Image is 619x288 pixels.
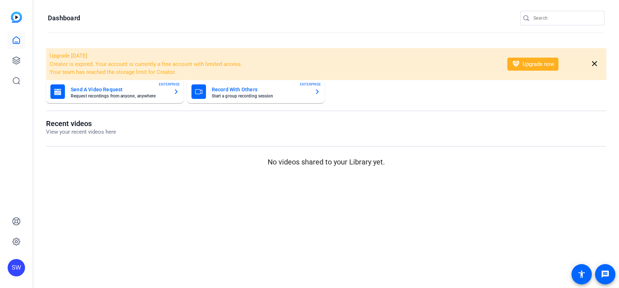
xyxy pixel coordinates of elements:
[46,156,606,167] p: No videos shared to your Library yet.
[212,94,309,98] mat-card-subtitle: Start a group recording session
[71,85,168,94] mat-card-title: Send A Video Request
[8,259,25,276] div: SW
[512,60,520,68] mat-icon: diamond
[50,53,87,59] span: Upgrade [DATE]
[71,94,168,98] mat-card-subtitle: Request recordings from anyone, anywhere
[46,80,183,103] button: Send A Video RequestRequest recordings from anyone, anywhereENTERPRISE
[212,85,309,94] mat-card-title: Record With Others
[46,128,116,136] p: View your recent videos here
[590,59,599,68] mat-icon: close
[577,270,586,279] mat-icon: accessibility
[50,60,498,68] li: Creator is expired. Your account is currently a free account with limited access.
[11,12,22,23] img: blue-gradient.svg
[46,119,116,128] h1: Recent videos
[159,82,180,87] span: ENTERPRISE
[300,82,321,87] span: ENTERPRISE
[50,68,498,76] li: Your team has reached the storage limit for Creator.
[507,58,558,71] button: Upgrade now
[187,80,325,103] button: Record With OthersStart a group recording sessionENTERPRISE
[533,14,599,22] input: Search
[601,270,610,279] mat-icon: message
[48,14,80,22] h1: Dashboard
